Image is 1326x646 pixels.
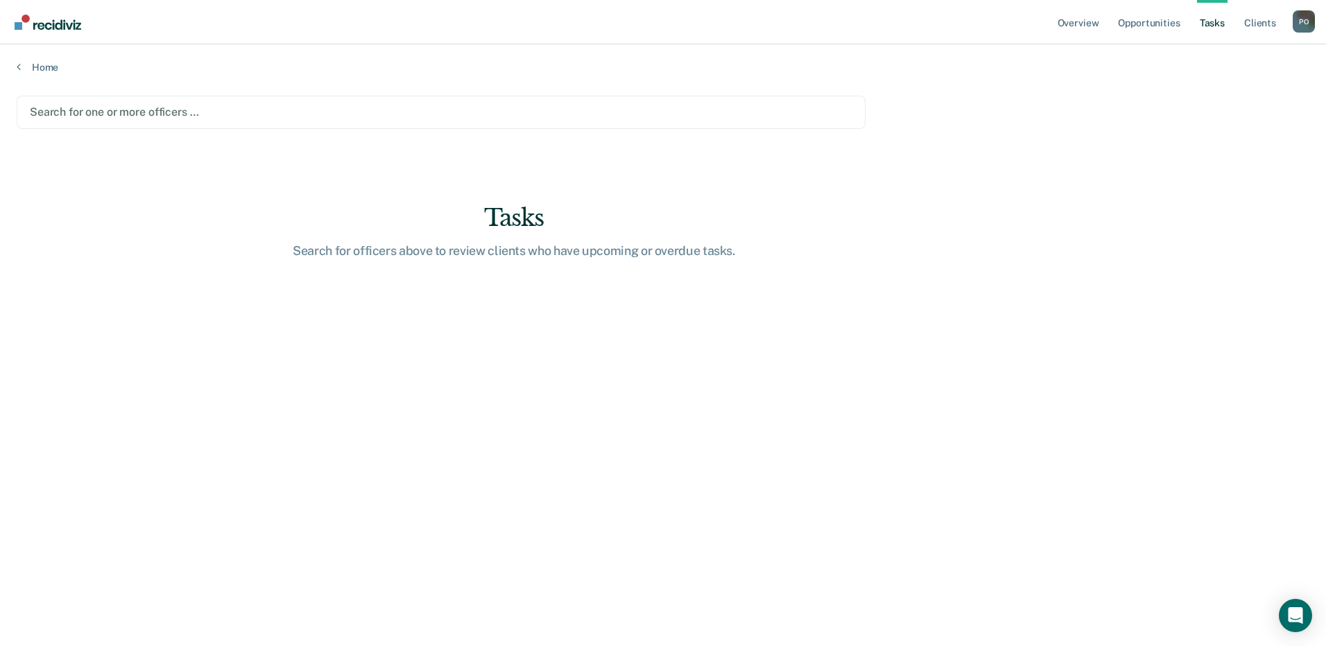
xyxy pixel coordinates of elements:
div: Open Intercom Messenger [1279,599,1312,632]
img: Recidiviz [15,15,81,30]
div: Tasks [292,204,736,232]
div: Search for officers above to review clients who have upcoming or overdue tasks. [292,243,736,259]
a: Home [17,61,1309,73]
div: P O [1293,10,1315,33]
button: Profile dropdown button [1293,10,1315,33]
